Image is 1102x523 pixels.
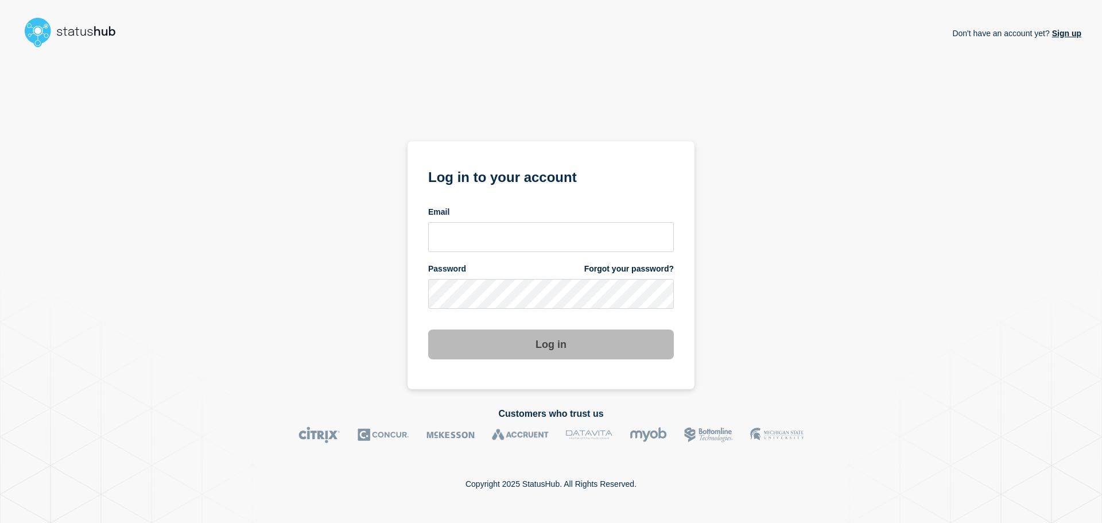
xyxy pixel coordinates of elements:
[358,427,409,443] img: Concur logo
[566,427,612,443] img: DataVita logo
[428,330,674,359] button: Log in
[750,427,804,443] img: MSU logo
[465,479,637,489] p: Copyright 2025 StatusHub. All Rights Reserved.
[428,207,449,218] span: Email
[428,279,674,309] input: password input
[952,20,1081,47] p: Don't have an account yet?
[426,427,475,443] img: McKesson logo
[428,264,466,274] span: Password
[492,427,549,443] img: Accruent logo
[584,264,674,274] a: Forgot your password?
[1050,29,1081,38] a: Sign up
[298,427,340,443] img: Citrix logo
[21,14,130,51] img: StatusHub logo
[428,165,674,187] h1: Log in to your account
[684,427,733,443] img: Bottomline logo
[428,222,674,252] input: email input
[21,409,1081,419] h2: Customers who trust us
[630,427,667,443] img: myob logo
